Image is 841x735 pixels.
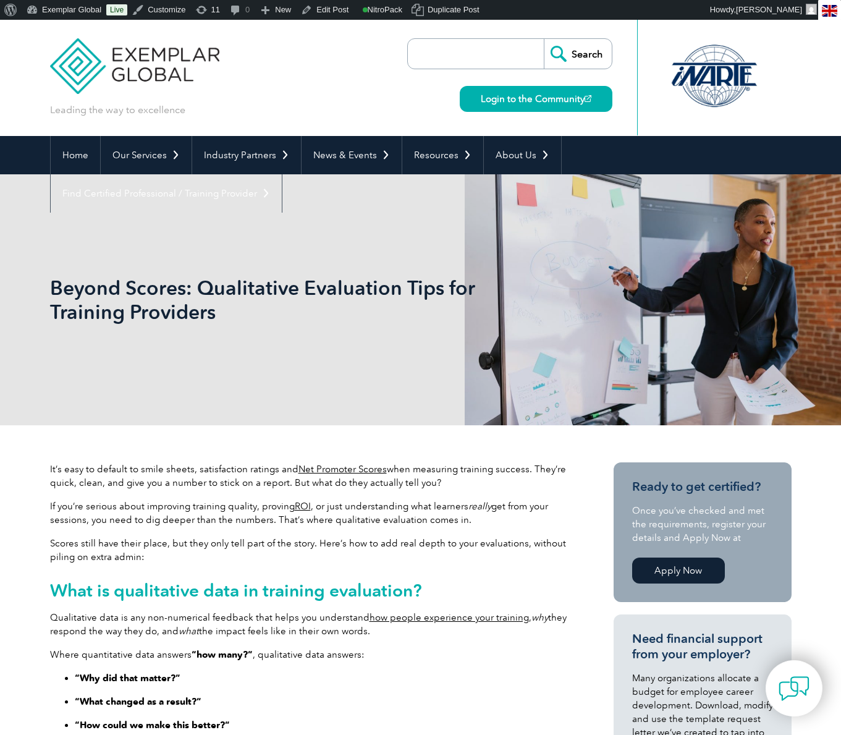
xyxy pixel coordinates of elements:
[370,612,529,623] a: how people experience your training
[50,611,569,638] p: Qualitative data is any non-numerical feedback that helps you understand , they respond the way t...
[50,462,569,490] p: It’s easy to default to smile sheets, satisfaction ratings and when measuring training success. T...
[585,95,591,102] img: open_square.png
[51,174,282,213] a: Find Certified Professional / Training Provider
[460,86,612,112] a: Login to the Community
[736,5,802,14] span: [PERSON_NAME]
[50,580,569,600] h2: What is qualitative data in training evaluation?
[544,39,612,69] input: Search
[50,648,569,661] p: Where quantitative data answers , qualitative data answers:
[632,504,773,545] p: Once you’ve checked and met the requirements, register your details and Apply Now at
[779,673,809,704] img: contact-chat.png
[50,276,525,324] h1: Beyond Scores: Qualitative Evaluation Tips for Training Providers
[484,136,561,174] a: About Us
[75,673,180,684] strong: “Why did that matter?”
[531,612,548,623] em: why
[101,136,192,174] a: Our Services
[75,720,230,731] strong: “How could we make this better?”
[295,501,311,512] a: ROI
[298,464,387,475] a: Net Promoter Scores
[822,5,837,17] img: en
[402,136,483,174] a: Resources
[468,501,491,512] em: really
[75,696,201,707] strong: “What changed as a result?”
[51,136,100,174] a: Home
[50,537,569,564] p: Scores still have their place, but they only tell part of the story. Here’s how to add real depth...
[192,649,253,660] strong: “how many?”
[632,631,773,662] h3: Need financial support from your employer?
[179,626,199,637] em: what
[50,20,220,94] img: Exemplar Global
[302,136,402,174] a: News & Events
[50,103,185,117] p: Leading the way to excellence
[632,479,773,495] h3: Ready to get certified?
[50,499,569,527] p: If you’re serious about improving training quality, proving , or just understanding what learners...
[632,558,725,584] a: Apply Now
[106,4,127,15] a: Live
[192,136,301,174] a: Industry Partners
